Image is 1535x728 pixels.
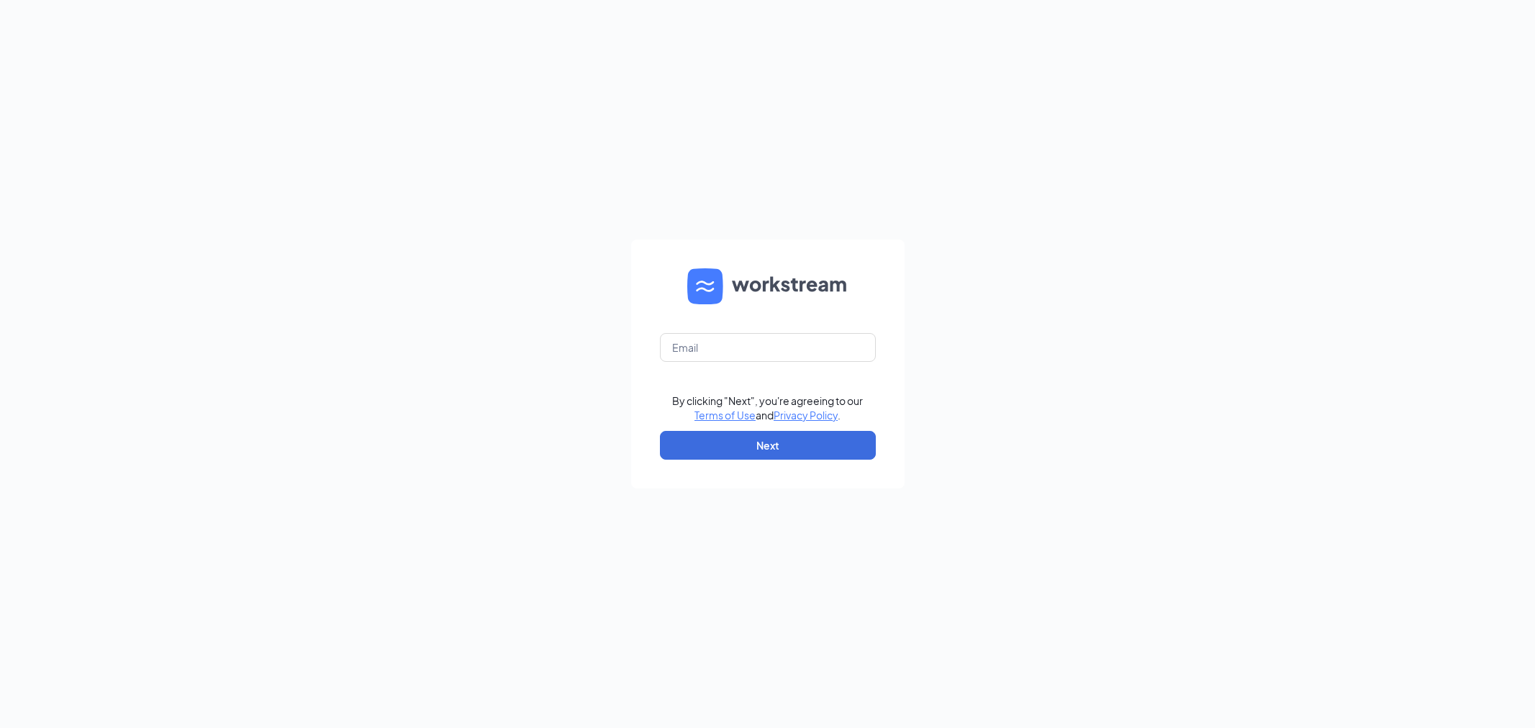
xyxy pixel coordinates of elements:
div: By clicking "Next", you're agreeing to our and . [672,393,863,422]
a: Terms of Use [694,409,756,422]
input: Email [660,333,876,362]
button: Next [660,431,876,460]
a: Privacy Policy [774,409,838,422]
img: WS logo and Workstream text [687,268,848,304]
